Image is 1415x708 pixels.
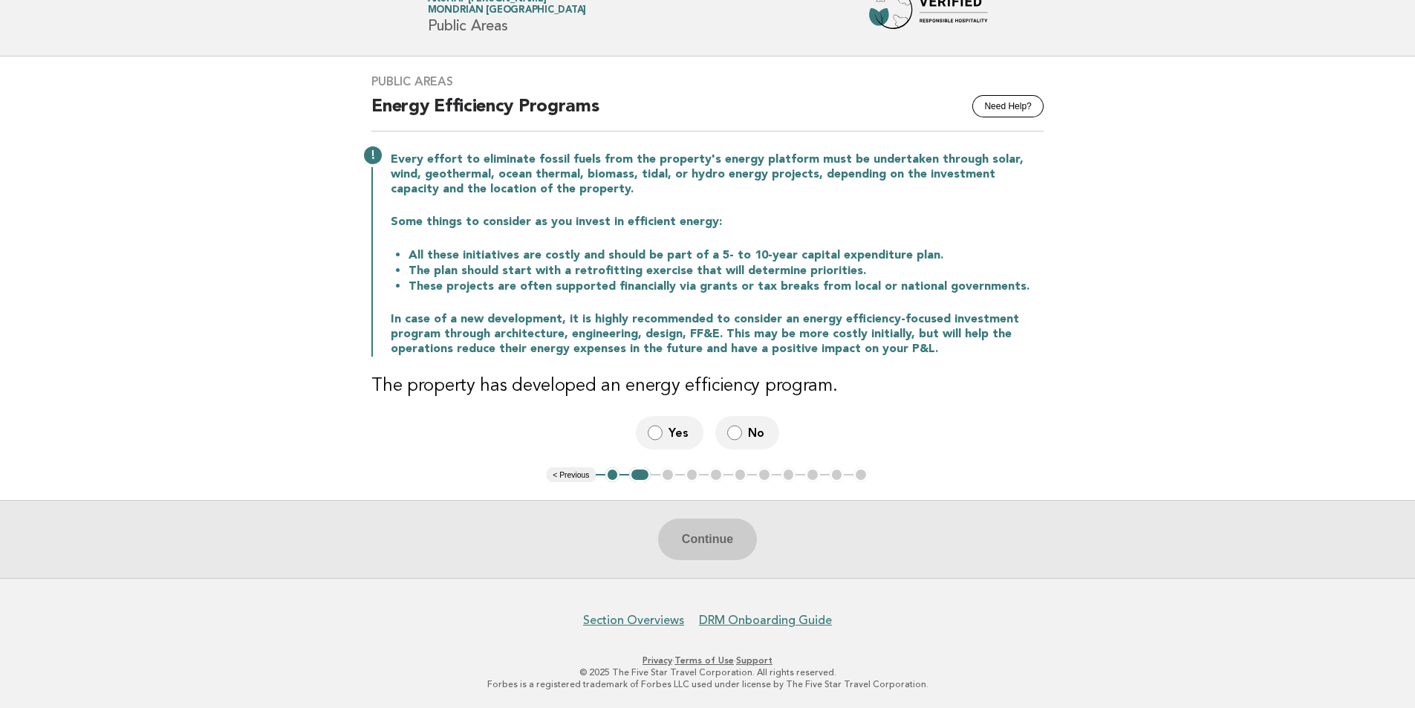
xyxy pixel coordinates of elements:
span: Yes [669,425,692,441]
button: Need Help? [972,95,1043,117]
input: No [727,425,742,441]
p: Some things to consider as you invest in efficient energy: [391,215,1044,230]
a: Section Overviews [583,613,684,628]
p: · · [253,655,1162,666]
input: Yes [648,425,663,441]
a: DRM Onboarding Guide [699,613,832,628]
p: © 2025 The Five Star Travel Corporation. All rights reserved. [253,666,1162,678]
li: These projects are often supported financially via grants or tax breaks from local or national go... [409,279,1044,294]
h3: Public Areas [371,74,1044,89]
button: < Previous [547,467,595,482]
h2: Energy Efficiency Programs [371,95,1044,131]
span: No [748,425,767,441]
p: In case of a new development, it is highly recommended to consider an energy efficiency-focused i... [391,312,1044,357]
span: Mondrian [GEOGRAPHIC_DATA] [428,6,587,16]
li: The plan should start with a retrofitting exercise that will determine priorities. [409,263,1044,279]
p: Every effort to eliminate fossil fuels from the property's energy platform must be undertaken thr... [391,152,1044,197]
li: All these initiatives are costly and should be part of a 5- to 10-year capital expenditure plan. [409,247,1044,263]
a: Terms of Use [674,655,734,666]
button: 2 [629,467,651,482]
a: Privacy [643,655,672,666]
button: 1 [605,467,620,482]
h3: The property has developed an energy efficiency program. [371,374,1044,398]
p: Forbes is a registered trademark of Forbes LLC used under license by The Five Star Travel Corpora... [253,678,1162,690]
a: Support [736,655,772,666]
